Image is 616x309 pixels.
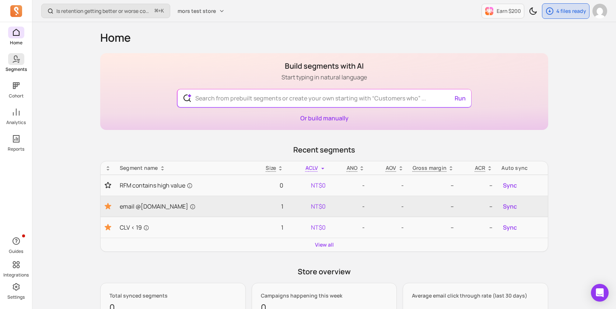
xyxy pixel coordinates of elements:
[413,164,447,172] p: Gross margin
[413,202,454,211] p: --
[413,181,454,190] p: --
[503,202,517,211] span: Sync
[526,4,540,18] button: Toggle dark mode
[100,31,548,44] h1: Home
[41,4,170,18] button: Is retention getting better or worse compared to last year?⌘+K
[7,294,25,300] p: Settings
[475,164,486,172] p: ACR
[335,223,365,232] p: -
[120,164,245,172] div: Segment name
[501,179,518,191] button: Sync
[178,7,216,15] span: mors test store
[503,223,517,232] span: Sync
[105,223,111,232] button: Toggle favorite
[556,7,586,15] p: 4 files ready
[281,73,367,82] p: Start typing in natural language
[482,4,524,18] button: Earn $200
[120,181,193,190] span: RFM contains high value
[189,89,459,107] input: Search from prebuilt segments or create your own starting with “Customers who” ...
[3,272,29,278] p: Integrations
[254,202,283,211] p: 1
[463,181,493,190] p: --
[105,182,111,189] button: Toggle favorite
[120,181,245,190] a: RFM contains high value
[8,234,24,256] button: Guides
[452,91,469,106] button: Run
[335,202,365,211] p: -
[292,223,325,232] p: NT$0
[120,223,149,232] span: CLV < 19
[501,164,543,172] div: Auto sync
[386,164,396,172] p: AOV
[9,248,23,254] p: Guides
[463,202,493,211] p: --
[161,8,164,14] kbd: K
[6,120,26,126] p: Analytics
[155,7,164,15] span: +
[463,223,493,232] p: --
[501,222,518,233] button: Sync
[305,164,318,171] span: ACLV
[100,267,548,277] p: Store overview
[10,40,22,46] p: Home
[300,114,349,122] a: Or build manually
[254,181,283,190] p: 0
[591,284,609,302] div: Open Intercom Messenger
[503,181,517,190] span: Sync
[281,61,367,71] h1: Build segments with AI
[120,202,245,211] a: email @[DOMAIN_NAME]
[292,181,325,190] p: NT$0
[120,202,196,211] span: email @[DOMAIN_NAME]
[315,241,334,248] a: View all
[347,164,358,171] span: ANO
[497,7,521,15] p: Earn $200
[261,292,388,299] p: Campaigns happening this week
[335,181,365,190] p: -
[100,145,548,155] p: Recent segments
[173,4,229,18] button: mors test store
[412,292,539,299] p: Average email click through rate (last 30 days)
[292,202,325,211] p: NT$0
[592,4,607,18] img: avatar
[6,66,27,72] p: Segments
[254,223,283,232] p: 1
[9,93,24,99] p: Cohort
[374,202,403,211] p: -
[374,181,403,190] p: -
[120,223,245,232] a: CLV < 19
[154,7,158,16] kbd: ⌘
[374,223,403,232] p: -
[105,202,111,211] button: Toggle favorite
[501,200,518,212] button: Sync
[109,292,237,299] p: Total synced segments
[266,164,276,171] span: Size
[56,7,152,15] p: Is retention getting better or worse compared to last year?
[8,146,24,152] p: Reports
[542,3,589,19] button: 4 files ready
[413,223,454,232] p: --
